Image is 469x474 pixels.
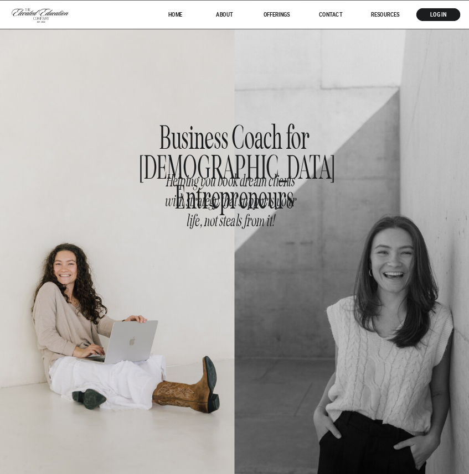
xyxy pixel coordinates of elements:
[252,12,301,18] a: offerings
[161,171,301,312] h2: Helping you book dream clients with strategy that supports your life, not steals from it!
[313,12,348,18] a: Contact
[158,12,193,18] a: HOME
[360,12,410,18] a: RESOURCES
[140,124,330,258] h1: Business Coach for [DEMOGRAPHIC_DATA] Entrepreneurs
[423,12,453,18] a: log in
[210,12,238,18] a: About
